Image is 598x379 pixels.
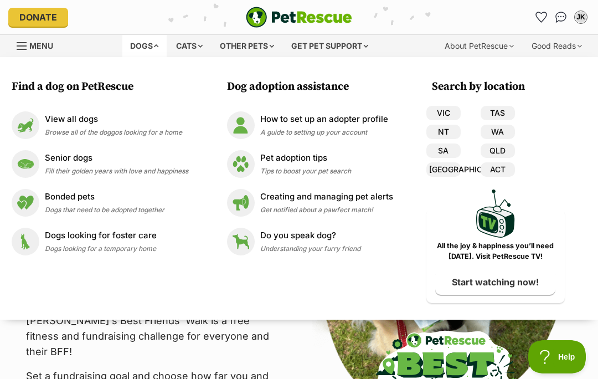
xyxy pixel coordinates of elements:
[426,162,461,177] a: [GEOGRAPHIC_DATA]
[227,189,393,217] a: Creating and managing pet alerts Creating and managing pet alerts Get notified about a pawfect ma...
[260,206,373,214] span: Get notified about a pawfect match!
[227,228,393,255] a: Do you speak dog? Do you speak dog? Understanding your furry friend
[246,7,352,28] img: logo-e224e6f780fb5917bec1dbf3a21bbac754714ae5b6737aabdf751b685950b380.svg
[246,7,352,28] a: PetRescue
[532,8,590,26] ul: Account quick links
[476,189,515,238] img: PetRescue TV logo
[12,189,39,217] img: Bonded pets
[227,150,255,178] img: Pet adoption tips
[45,113,182,126] p: View all dogs
[45,206,164,214] span: Dogs that need to be adopted together
[260,229,360,242] p: Do you speak dog?
[26,313,281,360] p: [PERSON_NAME]’s Best Friends' Walk is a free fitness and fundraising challenge for everyone and t...
[12,79,194,95] h3: Find a dog on PetRescue
[45,229,157,242] p: Dogs looking for foster care
[45,152,188,165] p: Senior dogs
[227,189,255,217] img: Creating and managing pet alerts
[12,228,188,255] a: Dogs looking for foster care Dogs looking for foster care Dogs looking for a temporary home
[12,228,39,255] img: Dogs looking for foster care
[481,125,515,139] a: WA
[212,35,282,57] div: Other pets
[122,35,167,57] div: Dogs
[45,167,188,175] span: Fill their golden years with love and happiness
[481,144,515,158] a: QLD
[481,106,515,120] a: TAS
[12,150,188,178] a: Senior dogs Senior dogs Fill their golden years with love and happiness
[528,340,587,373] iframe: Help Scout Beacon - Open
[432,79,565,95] h3: Search by location
[227,111,393,139] a: How to set up an adopter profile How to set up an adopter profile A guide to setting up your account
[260,113,388,126] p: How to set up an adopter profile
[260,128,367,136] span: A guide to setting up your account
[8,8,68,27] a: Donate
[435,269,555,295] a: Start watching now!
[45,191,164,203] p: Bonded pets
[227,150,393,178] a: Pet adoption tips Pet adoption tips Tips to boost your pet search
[481,162,515,177] a: ACT
[12,189,188,217] a: Bonded pets Bonded pets Dogs that need to be adopted together
[555,12,567,23] img: chat-41dd97257d64d25036548639549fe6c8038ab92f7586957e7f3b1b290dea8141.svg
[17,35,61,55] a: Menu
[426,144,461,158] a: SA
[227,228,255,255] img: Do you speak dog?
[260,244,360,253] span: Understanding your furry friend
[552,8,570,26] a: Conversations
[572,8,590,26] button: My account
[168,35,210,57] div: Cats
[260,152,351,165] p: Pet adoption tips
[575,12,586,23] div: JK
[227,111,255,139] img: How to set up an adopter profile
[532,8,550,26] a: Favourites
[12,111,188,139] a: View all dogs View all dogs Browse all of the doggos looking for a home
[437,35,522,57] div: About PetRescue
[45,128,182,136] span: Browse all of the doggos looking for a home
[12,150,39,178] img: Senior dogs
[29,41,53,50] span: Menu
[426,125,461,139] a: NT
[524,35,590,57] div: Good Reads
[227,79,399,95] h3: Dog adoption assistance
[12,111,39,139] img: View all dogs
[426,106,461,120] a: VIC
[435,241,556,262] p: All the joy & happiness you’ll need [DATE]. Visit PetRescue TV!
[45,244,156,253] span: Dogs looking for a temporary home
[260,191,393,203] p: Creating and managing pet alerts
[260,167,351,175] span: Tips to boost your pet search
[283,35,376,57] div: Get pet support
